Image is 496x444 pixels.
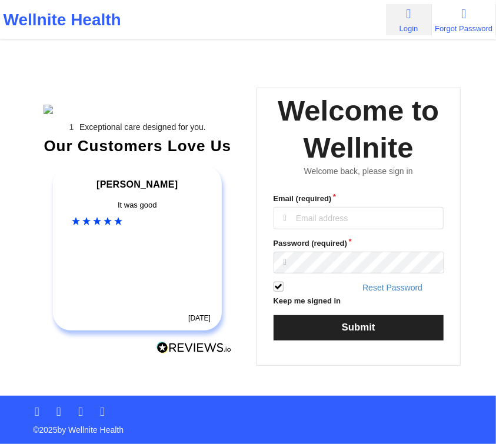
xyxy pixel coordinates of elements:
div: Our Customers Love Us [44,140,232,152]
a: Reviews.io Logo [157,342,232,357]
div: Welcome back, please sign in [265,166,452,176]
label: Password (required) [274,238,444,249]
a: Reset Password [362,283,422,292]
div: It was good [72,199,203,211]
li: Exceptional care designed for you. [54,122,232,132]
time: [DATE] [188,314,211,322]
img: wellnite-auth-hero_200.c722682e.png [44,105,232,114]
button: Submit [274,315,444,340]
label: Email (required) [274,193,444,205]
div: Welcome to Wellnite [265,92,452,166]
p: © 2025 by Wellnite Health [25,416,471,436]
a: Login [386,4,432,35]
span: [PERSON_NAME] [96,179,178,189]
label: Keep me signed in [274,295,341,307]
input: Email address [274,207,444,229]
img: Reviews.io Logo [157,342,232,354]
a: Forgot Password [432,4,496,35]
